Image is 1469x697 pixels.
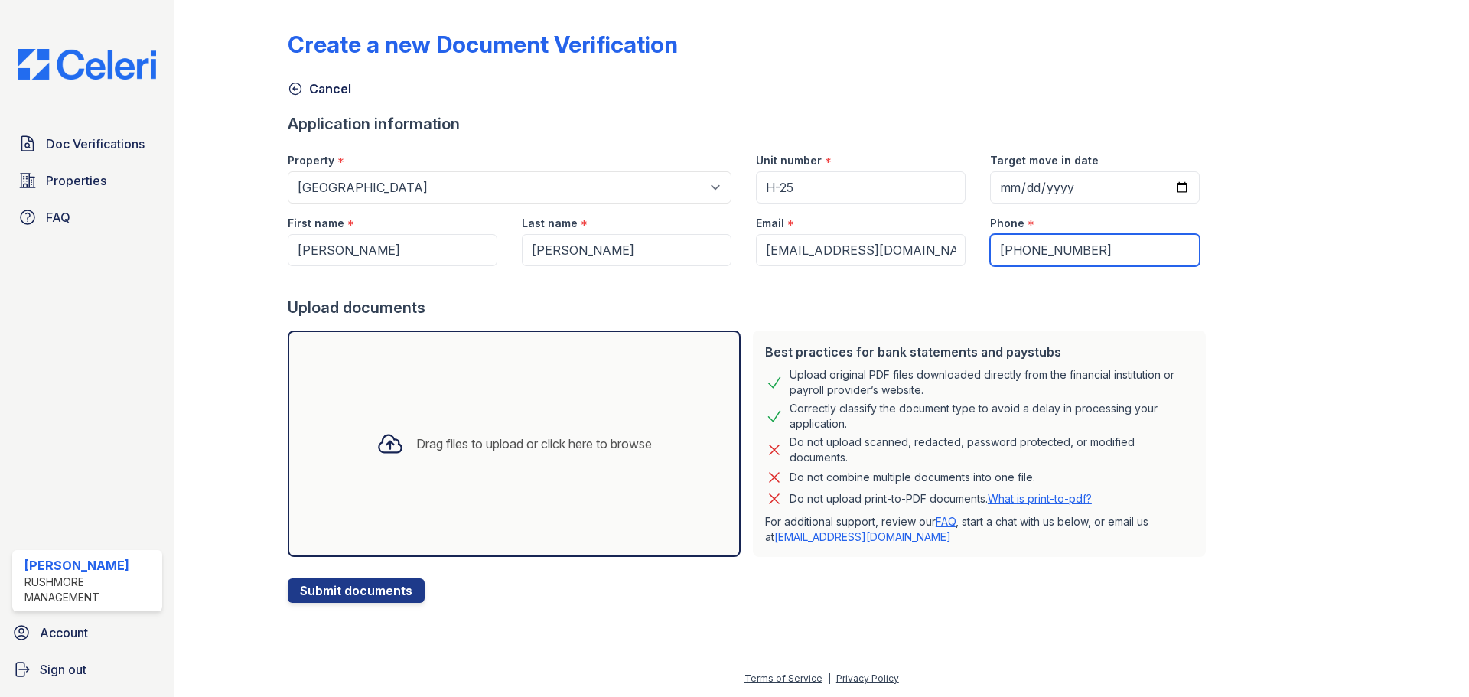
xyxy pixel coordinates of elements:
[288,216,344,231] label: First name
[756,153,822,168] label: Unit number
[756,216,784,231] label: Email
[936,515,956,528] a: FAQ
[416,435,652,453] div: Drag files to upload or click here to browse
[288,113,1212,135] div: Application information
[790,367,1194,398] div: Upload original PDF files downloaded directly from the financial institution or payroll provider’...
[24,575,156,605] div: Rushmore Management
[790,435,1194,465] div: Do not upload scanned, redacted, password protected, or modified documents.
[12,202,162,233] a: FAQ
[12,129,162,159] a: Doc Verifications
[288,578,425,603] button: Submit documents
[288,153,334,168] label: Property
[990,153,1099,168] label: Target move in date
[46,208,70,226] span: FAQ
[836,673,899,684] a: Privacy Policy
[828,673,831,684] div: |
[288,297,1212,318] div: Upload documents
[46,171,106,190] span: Properties
[988,492,1092,505] a: What is print-to-pdf?
[765,514,1194,545] p: For additional support, review our , start a chat with us below, or email us at
[774,530,951,543] a: [EMAIL_ADDRESS][DOMAIN_NAME]
[40,624,88,642] span: Account
[990,216,1024,231] label: Phone
[765,343,1194,361] div: Best practices for bank statements and paystubs
[288,31,678,58] div: Create a new Document Verification
[46,135,145,153] span: Doc Verifications
[288,80,351,98] a: Cancel
[790,468,1035,487] div: Do not combine multiple documents into one file.
[6,617,168,648] a: Account
[12,165,162,196] a: Properties
[790,491,1092,506] p: Do not upload print-to-PDF documents.
[6,49,168,80] img: CE_Logo_Blue-a8612792a0a2168367f1c8372b55b34899dd931a85d93a1a3d3e32e68fde9ad4.png
[790,401,1194,432] div: Correctly classify the document type to avoid a delay in processing your application.
[40,660,86,679] span: Sign out
[744,673,822,684] a: Terms of Service
[24,556,156,575] div: [PERSON_NAME]
[6,654,168,685] a: Sign out
[522,216,578,231] label: Last name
